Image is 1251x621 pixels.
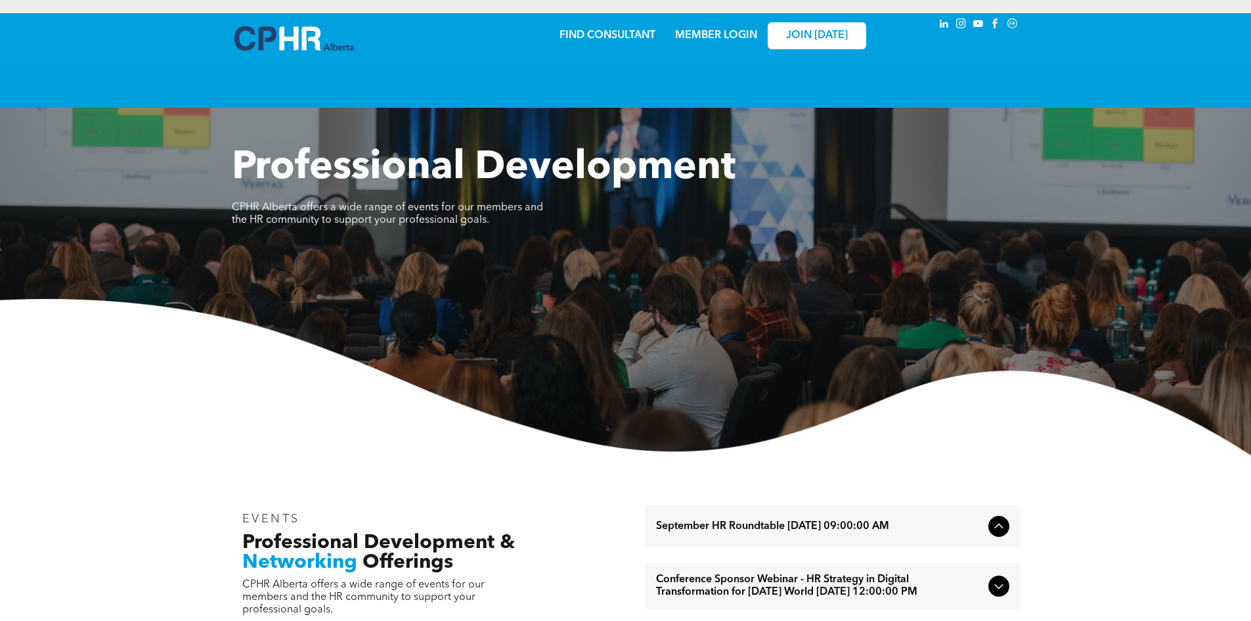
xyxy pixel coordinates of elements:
[971,16,986,34] a: youtube
[656,520,983,533] span: September HR Roundtable [DATE] 09:00:00 AM
[656,574,983,599] span: Conference Sponsor Webinar - HR Strategy in Digital Transformation for [DATE] World [DATE] 12:00:...
[768,22,866,49] a: JOIN [DATE]
[675,30,757,41] a: MEMBER LOGIN
[242,513,301,525] span: EVENTS
[242,553,357,572] span: Networking
[786,30,848,42] span: JOIN [DATE]
[362,553,453,572] span: Offerings
[232,149,735,188] span: Professional Development
[242,580,485,615] span: CPHR Alberta offers a wide range of events for our members and the HR community to support your p...
[242,533,515,553] span: Professional Development &
[232,202,543,225] span: CPHR Alberta offers a wide range of events for our members and the HR community to support your p...
[1005,16,1020,34] a: Social network
[954,16,969,34] a: instagram
[234,26,354,51] img: A blue and white logo for cp alberta
[988,16,1003,34] a: facebook
[560,30,655,41] a: FIND CONSULTANT
[937,16,952,34] a: linkedin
